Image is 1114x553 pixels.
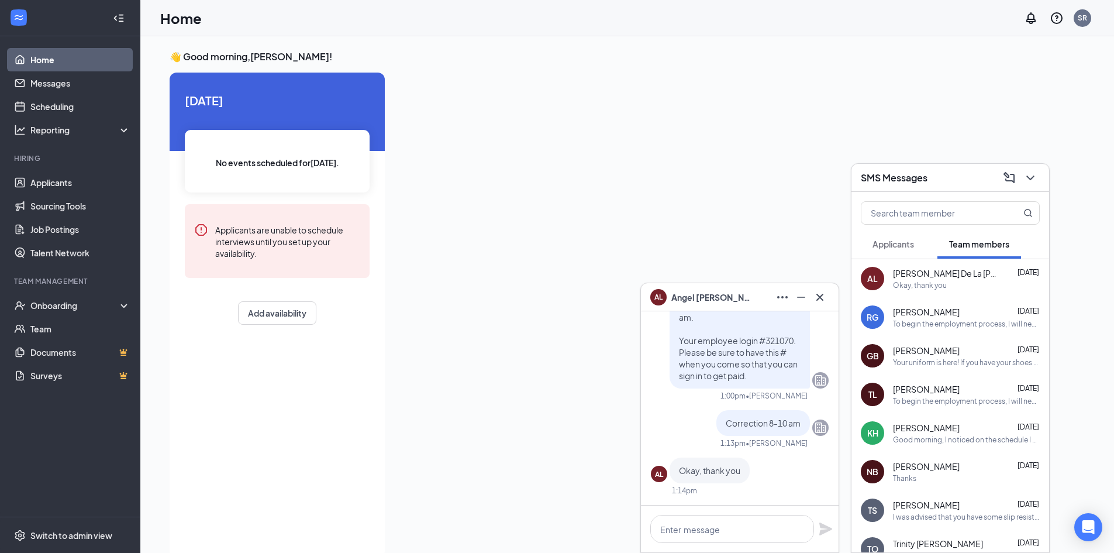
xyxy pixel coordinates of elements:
[30,530,112,541] div: Switch to admin view
[893,319,1040,329] div: To begin the employment process, I will need the following documents ASAP. Please call the store ...
[893,435,1040,445] div: Good morning, I noticed on the schedule I am working [DATE] (9/13) but I didn't put that as a day...
[14,153,128,163] div: Hiring
[893,306,960,318] span: [PERSON_NAME]
[868,504,877,516] div: TS
[867,350,879,362] div: GB
[14,300,26,311] svg: UserCheck
[30,341,130,364] a: DocumentsCrown
[813,373,827,387] svg: Company
[14,276,128,286] div: Team Management
[1023,208,1033,218] svg: MagnifyingGlass
[746,391,808,401] span: • [PERSON_NAME]
[30,48,130,71] a: Home
[893,396,1040,406] div: To begin the employment process, I will need the following documents ASAP. Please call the store ...
[811,288,829,307] button: Cross
[893,512,1040,522] div: I was advised that you have some slip resistant shoes & we have a uniform for you to try on. Can ...
[861,171,927,184] h3: SMS Messages
[893,358,1040,367] div: Your uniform is here! If you have your shoes from Shoes for Crews then you may bring them for us ...
[794,290,808,304] svg: Minimize
[215,223,360,259] div: Applicants are unable to schedule interviews until you set up your availability.
[792,288,811,307] button: Minimize
[671,291,753,304] span: Angel [PERSON_NAME] De La [PERSON_NAME]
[813,421,827,435] svg: Company
[13,12,25,23] svg: WorkstreamLogo
[1021,169,1040,187] button: ChevronDown
[949,239,1009,249] span: Team members
[170,50,1049,63] h3: 👋 Good morning, [PERSON_NAME] !
[893,461,960,472] span: [PERSON_NAME]
[819,522,833,536] svg: Plane
[30,171,130,194] a: Applicants
[867,311,878,323] div: RG
[893,422,960,434] span: [PERSON_NAME]
[1018,423,1039,431] span: [DATE]
[30,241,130,265] a: Talent Network
[872,239,914,249] span: Applicants
[893,267,998,279] span: [PERSON_NAME] De La [PERSON_NAME]
[773,288,792,307] button: Ellipses
[746,438,808,448] span: • [PERSON_NAME]
[30,317,130,341] a: Team
[160,8,202,28] h1: Home
[216,156,339,169] span: No events scheduled for [DATE] .
[30,194,130,218] a: Sourcing Tools
[14,530,26,541] svg: Settings
[1024,11,1038,25] svg: Notifications
[672,486,697,496] div: 1:14pm
[893,280,947,290] div: Okay, thank you
[1018,307,1039,315] span: [DATE]
[1074,513,1102,541] div: Open Intercom Messenger
[1018,500,1039,509] span: [DATE]
[720,438,746,448] div: 1:13pm
[30,218,130,241] a: Job Postings
[1018,461,1039,470] span: [DATE]
[655,469,663,479] div: AL
[813,290,827,304] svg: Cross
[679,300,799,381] span: Please come [DATE][DATE] 9-11 am. Your employee login #321070. Please be sure to have this # when...
[30,71,130,95] a: Messages
[1000,169,1019,187] button: ComposeMessage
[1078,13,1087,23] div: SR
[238,301,316,325] button: Add availability
[194,223,208,237] svg: Error
[1018,384,1039,393] span: [DATE]
[30,124,131,136] div: Reporting
[14,124,26,136] svg: Analysis
[30,95,130,118] a: Scheduling
[868,389,877,400] div: TL
[726,418,801,428] span: Correction 8-10 am
[679,465,740,476] span: Okay, thank you
[1018,538,1039,547] span: [DATE]
[30,364,130,387] a: SurveysCrown
[1050,11,1064,25] svg: QuestionInfo
[861,202,1000,224] input: Search team member
[867,273,878,284] div: AL
[113,12,125,24] svg: Collapse
[893,345,960,356] span: [PERSON_NAME]
[893,383,960,395] span: [PERSON_NAME]
[867,427,878,439] div: KH
[775,290,789,304] svg: Ellipses
[1018,268,1039,277] span: [DATE]
[893,473,916,483] div: Thanks
[185,91,370,109] span: [DATE]
[1018,345,1039,354] span: [DATE]
[867,466,878,478] div: NB
[893,499,960,511] span: [PERSON_NAME]
[720,391,746,401] div: 1:00pm
[1023,171,1037,185] svg: ChevronDown
[30,300,120,311] div: Onboarding
[893,538,983,549] span: Trinity [PERSON_NAME]
[1002,171,1016,185] svg: ComposeMessage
